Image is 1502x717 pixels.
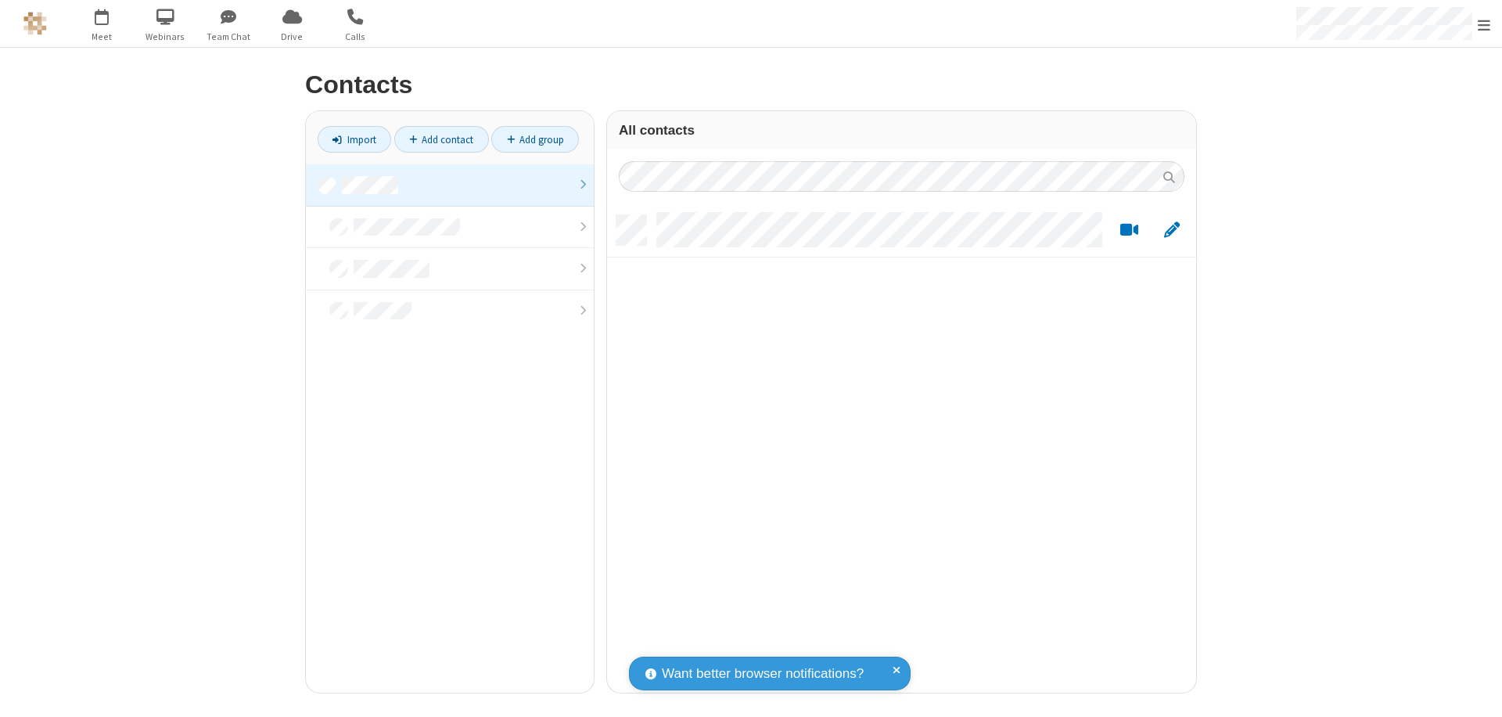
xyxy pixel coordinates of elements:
button: Edit [1156,221,1187,240]
span: Want better browser notifications? [662,664,864,684]
a: Import [318,126,391,153]
button: Start a video meeting [1114,221,1144,240]
a: Add contact [394,126,489,153]
span: Meet [73,30,131,44]
span: Calls [326,30,385,44]
img: QA Selenium DO NOT DELETE OR CHANGE [23,12,47,35]
span: Team Chat [199,30,258,44]
span: Drive [263,30,322,44]
h3: All contacts [619,123,1184,138]
h2: Contacts [305,71,1197,99]
div: grid [607,204,1196,693]
a: Add group [491,126,579,153]
span: Webinars [136,30,195,44]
